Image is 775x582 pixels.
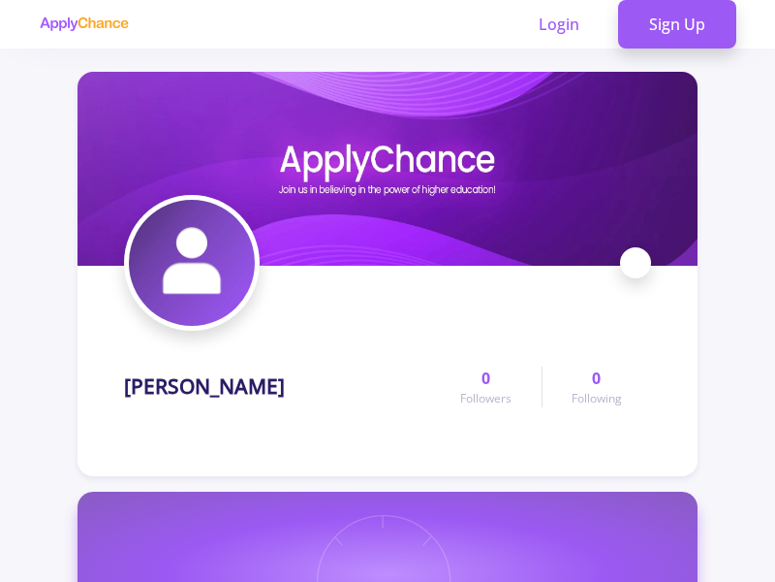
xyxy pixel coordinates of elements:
h1: [PERSON_NAME] [124,374,285,399]
img: applychance logo text only [39,16,129,32]
span: Followers [460,390,511,407]
img: Ali Kargozarcover image [77,72,697,266]
a: 0Following [542,367,651,407]
span: 0 [592,367,601,390]
span: 0 [481,367,490,390]
a: 0Followers [431,367,541,407]
img: Ali Kargozaravatar [129,200,255,326]
span: Following [572,390,622,407]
